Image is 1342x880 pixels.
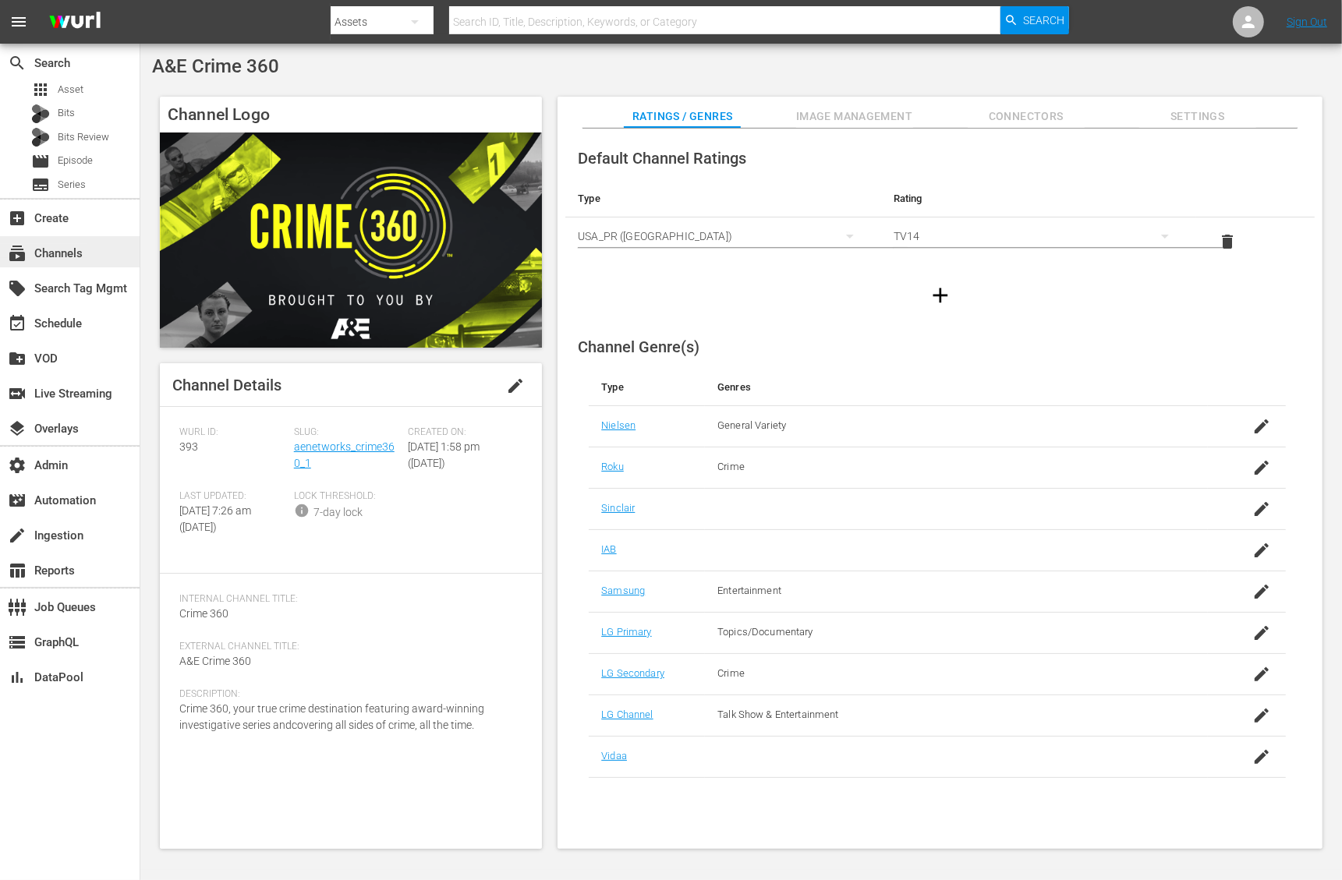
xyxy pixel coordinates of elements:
span: delete [1218,232,1237,251]
span: A&E Crime 360 [179,655,251,667]
span: Series [58,177,86,193]
a: LG Channel [601,709,653,720]
span: Schedule [8,314,27,333]
th: Rating [881,180,1196,217]
span: Job Queues [8,598,27,617]
span: Settings [1139,107,1256,126]
th: Type [565,180,880,217]
span: Created On: [409,426,515,439]
span: [DATE] 7:26 am ([DATE]) [179,504,251,533]
span: Search [8,54,27,72]
div: TV14 [894,214,1184,258]
div: Bits Review [31,128,50,147]
span: Search Tag Mgmt [8,279,27,298]
span: Channel Genre(s) [578,338,699,356]
span: Description: [179,688,515,701]
span: Live Streaming [8,384,27,403]
div: 7-day lock [313,504,363,521]
span: Last Updated: [179,490,286,503]
span: Wurl ID: [179,426,286,439]
span: [DATE] 1:58 pm ([DATE]) [409,440,480,469]
span: Reports [8,561,27,580]
span: VOD [8,349,27,368]
div: Bits [31,104,50,123]
img: ans4CAIJ8jUAAAAAAAAAAAAAAAAAAAAAAAAgQb4GAAAAAAAAAAAAAAAAAAAAAAAAJMjXAAAAAAAAAAAAAAAAAAAAAAAAgAT5G... [37,4,112,41]
span: Crime 360 [179,607,228,620]
a: Roku [601,461,624,472]
span: Episode [31,152,50,171]
th: Type [589,369,705,406]
div: USA_PR ([GEOGRAPHIC_DATA]) [578,214,868,258]
a: Vidaa [601,750,627,762]
span: Bits Review [58,129,109,145]
a: IAB [601,543,616,555]
span: Default Channel Ratings [578,149,746,168]
img: A&E Crime 360 [160,133,542,348]
span: 393 [179,440,198,453]
span: Asset [31,80,50,99]
a: LG Primary [601,626,651,638]
span: Search [1023,6,1064,34]
a: Sinclair [601,502,635,514]
span: Create [8,209,27,228]
span: edit [506,376,525,395]
span: Admin [8,456,27,475]
span: Channels [8,244,27,263]
span: Automation [8,491,27,510]
span: Episode [58,153,93,168]
span: Asset [58,82,83,97]
span: Overlays [8,419,27,438]
span: A&E Crime 360 [152,55,279,77]
span: Crime 360, your true crime destination featuring award-winning investigative series andcovering a... [179,702,484,731]
span: DataPool [8,668,27,687]
span: Ingestion [8,526,27,545]
a: LG Secondary [601,667,664,679]
span: Connectors [968,107,1085,126]
button: delete [1209,223,1246,260]
a: Nielsen [601,419,636,431]
a: Sign Out [1287,16,1327,28]
span: Internal Channel Title: [179,593,515,606]
span: Channel Details [172,376,282,394]
a: aenetworks_crime360_1 [294,440,395,469]
span: Series [31,175,50,194]
span: Ratings / Genres [624,107,741,126]
h4: Channel Logo [160,97,542,133]
table: simple table [565,180,1315,266]
span: Slug: [294,426,401,439]
th: Genres [705,369,1208,406]
span: Image Management [796,107,913,126]
button: Search [1000,6,1069,34]
a: Samsung [601,585,645,596]
span: info [294,503,310,518]
span: Lock Threshold: [294,490,401,503]
span: menu [9,12,28,31]
button: edit [497,367,534,405]
span: External Channel Title: [179,641,515,653]
span: GraphQL [8,633,27,652]
span: Bits [58,105,75,121]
